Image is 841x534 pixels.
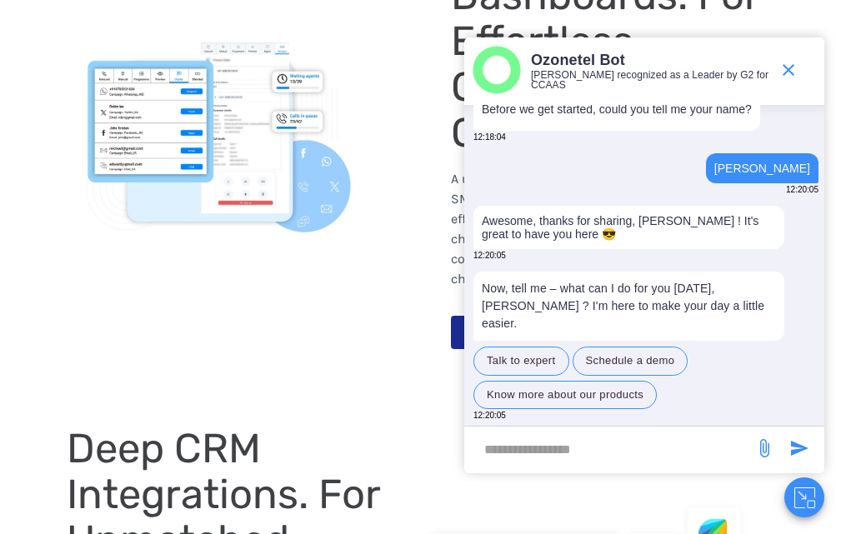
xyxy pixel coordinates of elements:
span: 12:20:05 [473,251,506,260]
a: Schedule a Callback [451,316,599,349]
div: [PERSON_NAME] [714,162,810,175]
div: new-msg-input [473,435,746,465]
span: 12:18:04 [473,132,506,142]
span: send message [748,432,781,465]
button: Close chat [784,477,824,517]
span: 12:20:05 [786,185,818,194]
p: Before we get started, could you tell me your name? [482,102,752,116]
span: 12:20:05 [473,411,506,420]
span: end chat or minimize [772,53,805,87]
button: Schedule a demo [573,347,688,376]
p: Ozonetel Bot [531,51,770,70]
span: send message [783,432,816,465]
span: A unified platform to effortlessly manage phone calls, SMS, WhatsApp, and more. Your agents can e... [451,171,773,287]
p: Now, tell me – what can I do for you [DATE], [PERSON_NAME] ? I'm here to make your day a little e... [473,272,784,341]
p: Awesome, thanks for sharing, [PERSON_NAME] ! It's great to have you here 😎 [482,214,776,241]
button: Talk to expert [473,347,569,376]
p: [PERSON_NAME] recognized as a Leader by G2 for CCAAS [531,70,770,90]
button: Know more about our products [473,381,657,410]
img: header [473,46,521,94]
img: Unified Call Center Dashboard [67,37,406,239]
